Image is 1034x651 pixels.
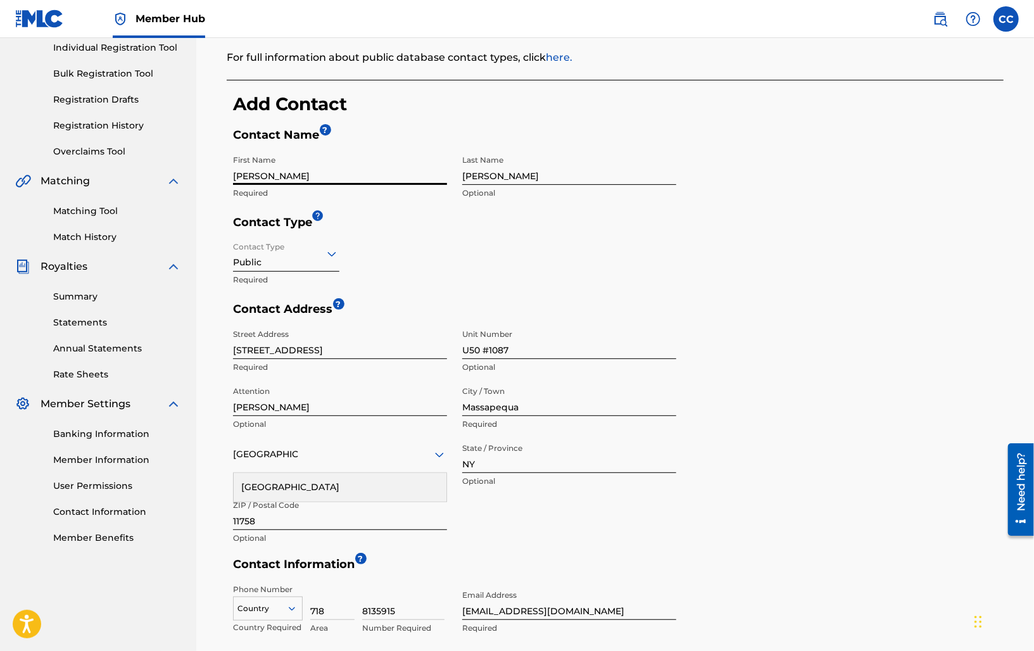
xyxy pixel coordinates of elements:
a: Registration History [53,119,181,132]
span: Matching [41,174,90,189]
img: expand [166,174,181,189]
h5: Contact Type [233,215,1004,236]
p: Optional [462,476,676,487]
p: Required [233,274,339,286]
p: Optional [233,419,447,430]
img: help [966,11,981,27]
span: Copyright [6,115,104,125]
h5: Contact Name [233,128,1004,149]
span: ) [87,7,91,17]
div: Help [961,6,986,32]
img: Royalties [15,259,30,274]
a: here. [546,51,572,63]
p: Optional [233,533,447,544]
p: Area [310,623,355,634]
img: search [933,11,948,27]
img: Member Settings [15,396,30,412]
a: Member Information [53,453,181,467]
p: Number Required [362,623,444,634]
span: Member Settings [41,396,130,412]
a: Individual Registration Tool [53,41,181,54]
a: Member Benefits [53,531,181,545]
h3: Add Contact [233,93,1004,115]
span: ? [320,124,331,136]
p: For full information about public database contact types, click [227,50,825,65]
span: (optional) [46,51,95,61]
span: Royalties [41,259,87,274]
iframe: Spotlight [312,210,323,221]
div: Drag [974,603,982,641]
a: Statements [53,316,181,329]
img: Top Rightsholder [113,11,128,27]
span: - For those who handle matters related to copyright issues. [6,115,244,137]
a: Bulk Registration Tool [53,67,181,80]
p: Required [462,623,676,634]
h5: Contact Information [233,557,1004,578]
img: Matching [15,174,31,189]
a: Annual Statements [53,342,181,355]
img: expand [166,259,181,274]
span: (optional) [34,83,83,93]
img: MLC Logo [15,9,64,28]
span: Legal [6,83,34,93]
a: Match History [53,231,181,244]
span: - This contact information will appear in the Public Search. NOTE: The Public contact can be anon... [6,7,267,42]
div: User Menu [993,6,1019,32]
p: Country Required [233,622,303,633]
div: [GEOGRAPHIC_DATA] [234,473,446,502]
h5: Contact Address [233,302,676,323]
p: Required [233,362,447,373]
span: Public ( [6,7,44,17]
a: Summary [53,290,181,303]
a: Registration Drafts [53,93,181,106]
p: Required [233,187,447,199]
p: Optional [462,362,676,373]
span: ? [333,298,344,310]
a: Rate Sheets [53,368,181,381]
span: (optional) [55,115,104,125]
label: Contact Type [233,234,284,253]
img: expand [166,396,181,412]
a: Public Search [928,6,953,32]
p: Optional [462,187,676,199]
a: Banking Information [53,427,181,441]
span: ? [355,553,367,564]
span: - For those that handle your Member’s financial matters. [6,51,265,74]
span: - For a legal contact or representative that works for your Member. [6,83,250,106]
iframe: Resource Center [999,439,1034,541]
span: Finance [6,51,46,61]
a: Contact Information [53,505,181,519]
a: Overclaims Tool [53,145,181,158]
span: Member Hub [136,11,205,26]
div: Public [233,238,339,269]
span: required [44,7,87,17]
a: User Permissions [53,479,181,493]
a: Matching Tool [53,205,181,218]
p: Required [462,419,676,430]
iframe: Chat Widget [971,590,1034,651]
